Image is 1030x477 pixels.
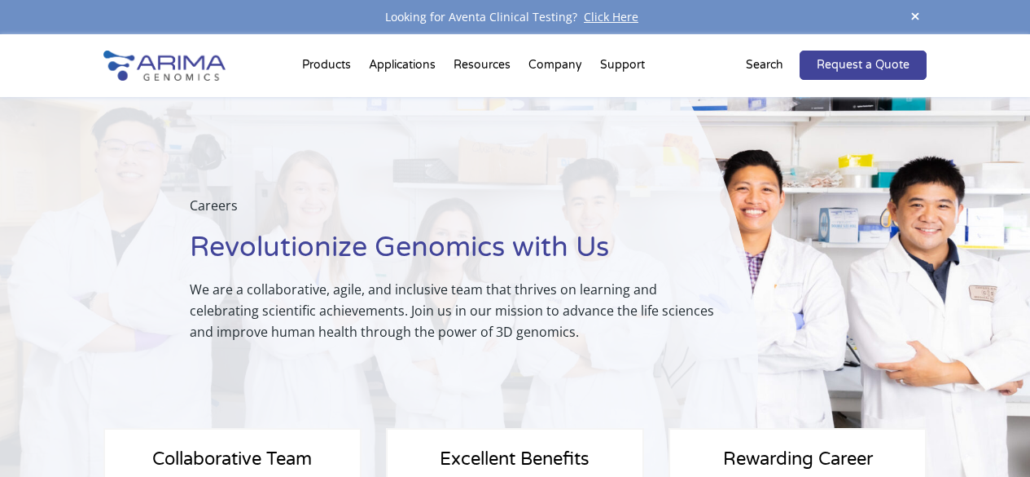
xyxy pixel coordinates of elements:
[190,195,718,229] p: Careers
[190,279,718,342] p: We are a collaborative, agile, and inclusive team that thrives on learning and celebrating scient...
[190,229,718,279] h1: Revolutionize Genomics with Us
[746,55,783,76] p: Search
[577,9,645,24] a: Click Here
[103,7,927,28] div: Looking for Aventa Clinical Testing?
[152,448,312,470] span: Collaborative Team
[440,448,590,470] span: Excellent Benefits
[103,51,226,81] img: Arima-Genomics-logo
[723,448,873,470] span: Rewarding Career
[800,51,927,80] a: Request a Quote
